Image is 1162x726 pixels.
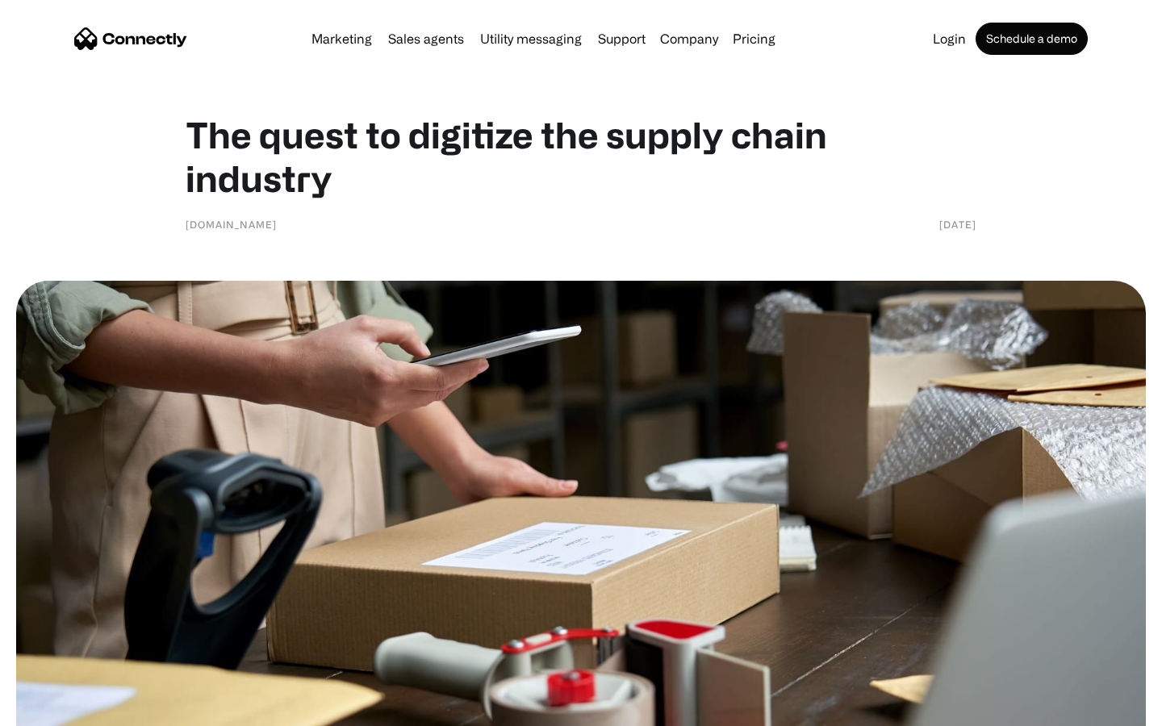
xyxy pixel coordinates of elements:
[926,32,972,45] a: Login
[382,32,470,45] a: Sales agents
[32,698,97,720] ul: Language list
[186,216,277,232] div: [DOMAIN_NAME]
[660,27,718,50] div: Company
[939,216,976,232] div: [DATE]
[976,23,1088,55] a: Schedule a demo
[591,32,652,45] a: Support
[726,32,782,45] a: Pricing
[186,113,976,200] h1: The quest to digitize the supply chain industry
[16,698,97,720] aside: Language selected: English
[305,32,378,45] a: Marketing
[474,32,588,45] a: Utility messaging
